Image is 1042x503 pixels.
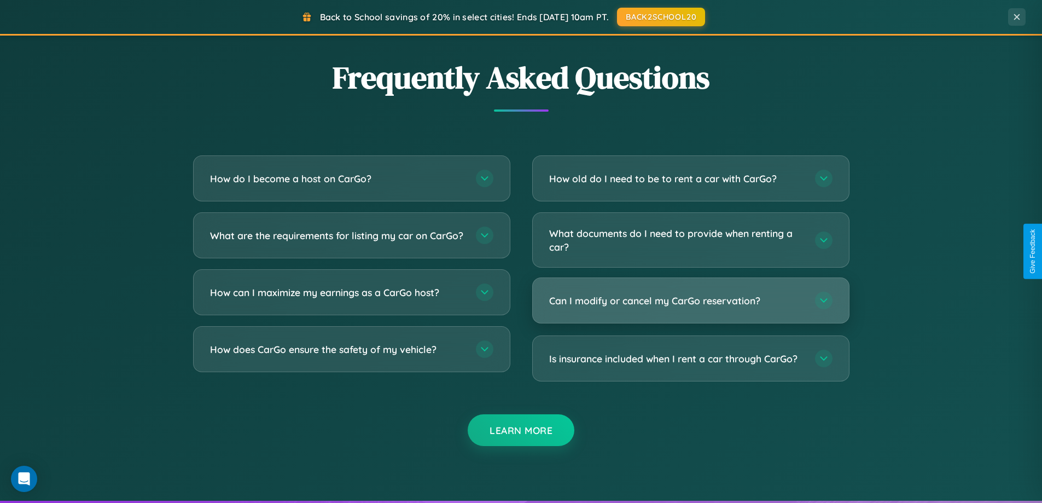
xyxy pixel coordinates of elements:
[193,56,849,99] h2: Frequently Asked Questions
[210,172,465,186] h3: How do I become a host on CarGo?
[320,11,609,22] span: Back to School savings of 20% in select cities! Ends [DATE] 10am PT.
[11,466,37,492] div: Open Intercom Messenger
[549,294,804,308] h3: Can I modify or cancel my CarGo reservation?
[210,229,465,242] h3: What are the requirements for listing my car on CarGo?
[210,343,465,356] h3: How does CarGo ensure the safety of my vehicle?
[549,227,804,253] h3: What documents do I need to provide when renting a car?
[210,286,465,299] h3: How can I maximize my earnings as a CarGo host?
[617,8,705,26] button: BACK2SCHOOL20
[468,414,574,446] button: Learn More
[549,352,804,366] h3: Is insurance included when I rent a car through CarGo?
[1029,229,1037,274] div: Give Feedback
[549,172,804,186] h3: How old do I need to be to rent a car with CarGo?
